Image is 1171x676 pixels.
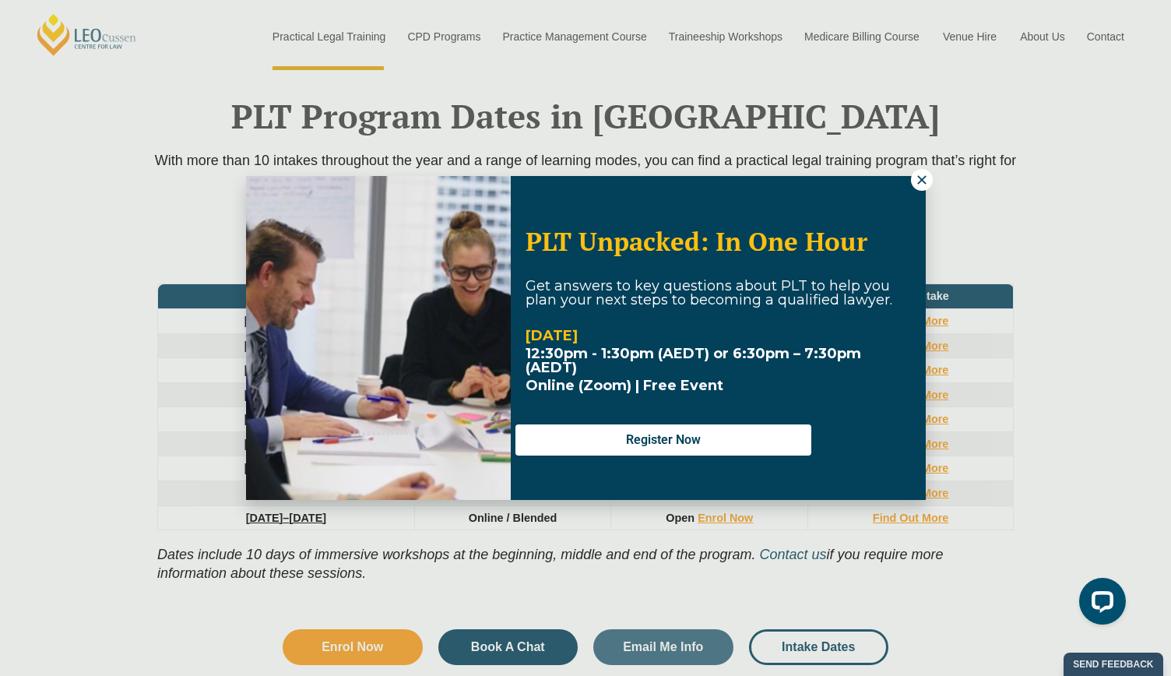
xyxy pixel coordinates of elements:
[526,277,892,308] span: Get answers to key questions about PLT to help you plan your next steps to becoming a qualified l...
[526,377,723,394] span: Online (Zoom) | Free Event
[515,424,811,456] button: Register Now
[911,169,933,191] button: Close
[246,176,511,500] img: Woman in yellow blouse holding folders looking to the right and smiling
[526,327,578,344] strong: [DATE]
[526,345,861,376] strong: 12:30pm - 1:30pm (AEDT) or 6:30pm – 7:30pm (AEDT)
[1067,572,1132,637] iframe: LiveChat chat widget
[526,224,867,258] span: PLT Unpacked: In One Hour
